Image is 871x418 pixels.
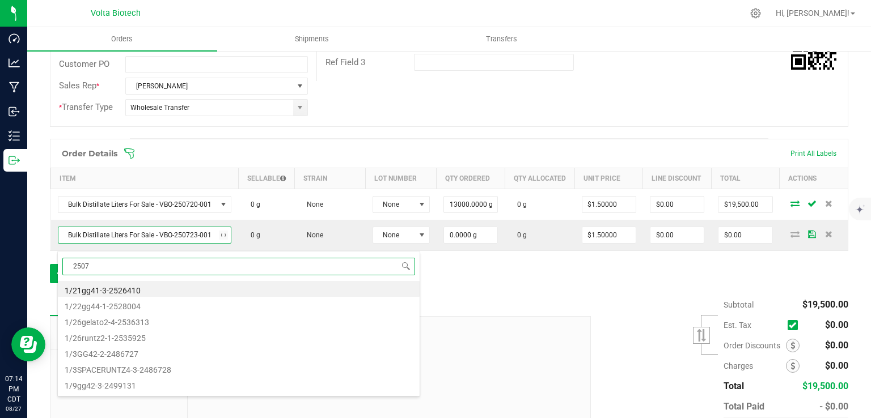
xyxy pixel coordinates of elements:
a: Shipments [217,27,407,51]
input: 0 [718,227,772,243]
inline-svg: Inventory [9,130,20,142]
span: None [301,201,323,208]
inline-svg: Dashboard [9,33,20,44]
span: Ref Field 3 [325,57,365,67]
h1: Order Details [62,149,117,158]
th: Actions [780,168,848,189]
span: Save Order Detail [804,200,821,207]
th: Lot Number [366,168,437,189]
span: Bulk Distillate Liters For Sale - VBO-250720-001 [58,197,217,212]
inline-svg: Analytics [9,57,20,69]
input: 0 [582,197,636,212]
inline-svg: Manufacturing [9,82,20,93]
input: 0 [582,227,636,243]
span: Volta Biotech [91,8,141,18]
span: $19,500.00 [802,299,848,310]
span: 0 g [245,201,260,208]
span: - $0.00 [819,401,848,412]
span: $0.00 [825,360,848,371]
span: $0.00 [825,319,848,330]
span: Transfers [471,34,532,44]
inline-svg: Inbound [9,106,20,117]
span: 0 g [511,231,527,239]
span: Total [724,381,744,391]
span: NO DATA FOUND [58,196,232,213]
span: Customer PO [59,59,109,69]
div: Notes [50,295,118,316]
span: None [373,197,415,212]
span: 0 g [511,201,527,208]
div: Manage settings [749,8,763,19]
input: 0 [444,197,497,212]
p: 07:14 PM CDT [5,374,22,404]
inline-svg: Outbound [9,155,20,166]
th: Total [711,168,779,189]
span: Total Paid [724,401,764,412]
span: $19,500.00 [802,381,848,391]
input: 0 [444,227,497,243]
span: None [301,231,323,239]
a: Orders [27,27,217,51]
th: Line Discount [643,168,711,189]
span: Transfer Type [59,102,113,112]
span: Bulk Distillate Liters For Sale - VBO-250723-001 [58,227,217,243]
span: Calculate excise tax [788,317,803,332]
th: Strain [294,168,365,189]
span: Shipments [280,34,344,44]
button: Add New Detail [50,264,126,283]
span: 0 g [245,231,260,239]
span: Orders [96,34,148,44]
th: Item [51,168,239,189]
th: Qty Ordered [437,168,505,189]
span: Delete Order Detail [821,231,838,237]
span: Charges [724,361,786,370]
p: 08/27 [5,404,22,413]
th: Unit Price [575,168,643,189]
iframe: Resource center [11,327,45,361]
span: Subtotal [724,300,754,309]
input: 0 [650,227,704,243]
span: Order Discounts [724,341,786,350]
span: Est. Tax [724,321,783,330]
span: [PERSON_NAME] [126,78,293,94]
span: None [373,227,415,243]
span: Delete Order Detail [821,200,838,207]
input: 0 [718,197,772,212]
span: Save Order Detail [804,231,821,237]
span: Hi, [PERSON_NAME]! [776,8,849,18]
th: Sellable [238,168,294,189]
a: Transfers [407,27,597,51]
input: 0 [650,197,704,212]
th: Qty Allocated [505,168,574,189]
span: Sales Rep [59,80,96,91]
span: $0.00 [825,340,848,351]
